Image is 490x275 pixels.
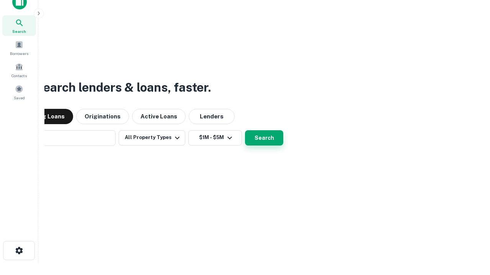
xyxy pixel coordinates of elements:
[35,78,211,97] h3: Search lenders & loans, faster.
[12,28,26,34] span: Search
[2,60,36,80] a: Contacts
[189,109,235,124] button: Lenders
[10,50,28,57] span: Borrowers
[119,130,185,146] button: All Property Types
[2,15,36,36] a: Search
[14,95,25,101] span: Saved
[452,214,490,251] iframe: Chat Widget
[188,130,242,146] button: $1M - $5M
[11,73,27,79] span: Contacts
[132,109,186,124] button: Active Loans
[2,37,36,58] a: Borrowers
[245,130,283,146] button: Search
[2,82,36,102] a: Saved
[76,109,129,124] button: Originations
